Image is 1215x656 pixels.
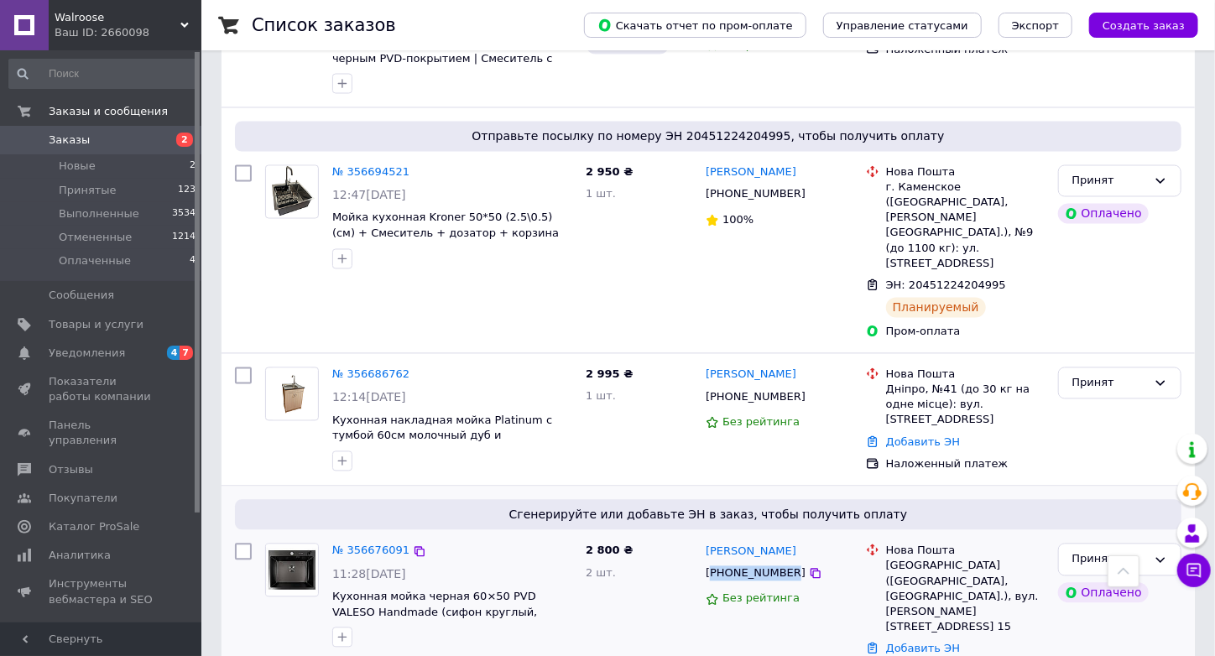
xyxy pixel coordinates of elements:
a: Добавить ЭН [886,643,960,655]
span: Показатели работы компании [49,374,155,404]
img: Фото товару [268,166,316,218]
span: 2 800 ₴ [586,544,633,557]
button: Чат с покупателем [1177,554,1211,587]
div: [PHONE_NUMBER] [702,387,809,409]
span: 1214 [172,230,196,245]
span: ЭН: 20451224204995 [886,279,1006,292]
span: Walroose [55,10,180,25]
span: Без рейтинга [722,39,800,51]
span: 12:14[DATE] [332,391,406,404]
span: Заказы [49,133,90,148]
img: Фото товару [273,368,312,420]
a: Кухонная мойка черная 60×50 PVD VALESO Handmade (сифон круглый, 3,0/0,8) [332,591,537,634]
span: 123 [178,183,196,198]
div: Планируемый [886,298,986,318]
span: Отмененные [59,230,132,245]
span: Выполненные [59,206,139,221]
a: Фото товару [265,367,319,421]
span: Заказы и сообщения [49,104,168,119]
span: 4 [167,346,180,360]
button: Создать заказ [1089,13,1198,38]
div: [PHONE_NUMBER] [702,184,809,206]
a: Добавить ЭН [886,436,960,449]
span: 4 [190,253,196,268]
span: Оплаченные [59,253,131,268]
div: г. Каменское ([GEOGRAPHIC_DATA], [PERSON_NAME][GEOGRAPHIC_DATA].), №9 (до 1100 кг): ул. [STREET_A... [886,180,1045,272]
button: Скачать отчет по пром-оплате [584,13,806,38]
a: Кухонная накладная мойка Platinum с тумбой 60см молочный дуб и смесителем [332,414,552,458]
span: 1 шт. [586,390,616,403]
span: Без рейтинга [722,416,800,429]
div: Наложенный платеж [886,457,1045,472]
div: Дніпро, №41 (до 30 кг на одне місце): вул. [STREET_ADDRESS] [886,383,1045,429]
a: Фото товару [265,165,319,219]
span: Панель управления [49,418,155,448]
span: 2 950 ₴ [586,166,633,179]
a: Фото товару [265,544,319,597]
span: Принятые [59,183,117,198]
a: № 356686762 [332,368,409,381]
a: Мойка кухонная Kroner 50*50 (2.5\0.5) (см) + Смеситель + дозатор + корзина [332,211,559,240]
span: Создать заказ [1103,19,1185,32]
a: [PERSON_NAME] [706,544,796,560]
span: Аналитика [49,548,111,563]
span: Новые [59,159,96,174]
span: Экспорт [1012,19,1059,32]
div: Принят [1072,173,1147,190]
div: Пром-оплата [886,325,1045,340]
span: Сообщения [49,288,114,303]
span: 2 [190,159,196,174]
span: Инструменты вебмастера и SEO [49,576,155,607]
span: 2 995 ₴ [586,368,633,381]
a: № 356676091 [332,544,409,557]
a: [PERSON_NAME] [706,165,796,181]
span: Товары и услуги [49,317,143,332]
span: 2 [176,133,193,147]
div: [PHONE_NUMBER] [702,563,809,585]
span: Уведомления [49,346,125,361]
button: Управление статусами [823,13,982,38]
div: Принят [1072,375,1147,393]
span: Скачать отчет по пром-оплате [597,18,793,33]
button: Экспорт [999,13,1072,38]
span: 3534 [172,206,196,221]
span: 2 шт. [586,567,616,580]
span: Сгенерируйте или добавьте ЭН в заказ, чтобы получить оплату [242,507,1175,523]
img: Фото товару [266,544,318,596]
div: Нова Пошта [886,367,1045,383]
input: Поиск [8,59,197,89]
div: Нова Пошта [886,544,1045,559]
span: Управление сайтом [49,621,155,651]
span: Отправьте посылку по номеру ЭН 20451224204995, чтобы получить оплату [242,128,1175,145]
span: Каталог ProSale [49,519,139,534]
div: Оплачено [1058,204,1149,224]
span: Покупатели [49,491,117,506]
div: Ваш ID: 2660098 [55,25,201,40]
a: [PERSON_NAME] [706,367,796,383]
div: [GEOGRAPHIC_DATA] ([GEOGRAPHIC_DATA], [GEOGRAPHIC_DATA].), вул. [PERSON_NAME][STREET_ADDRESS] 15 [886,559,1045,635]
span: Управление статусами [837,19,968,32]
span: 7 [180,346,193,360]
a: Создать заказ [1072,18,1198,31]
span: 1 шт. [586,188,616,200]
a: № 356694521 [332,166,409,179]
div: Нова Пошта [886,165,1045,180]
h1: Список заказов [252,15,396,35]
span: Отзывы [49,462,93,477]
span: 11:28[DATE] [332,568,406,581]
a: Кухонная мойка Kroner 60x50 см с черным PVD-покрытием | Смеситель с гибким изливом, дозатор и кор... [332,37,556,81]
span: 12:47[DATE] [332,189,406,202]
span: 100% [722,214,754,226]
div: Принят [1072,551,1147,569]
span: Без рейтинга [722,592,800,605]
div: Оплачено [1058,583,1149,603]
